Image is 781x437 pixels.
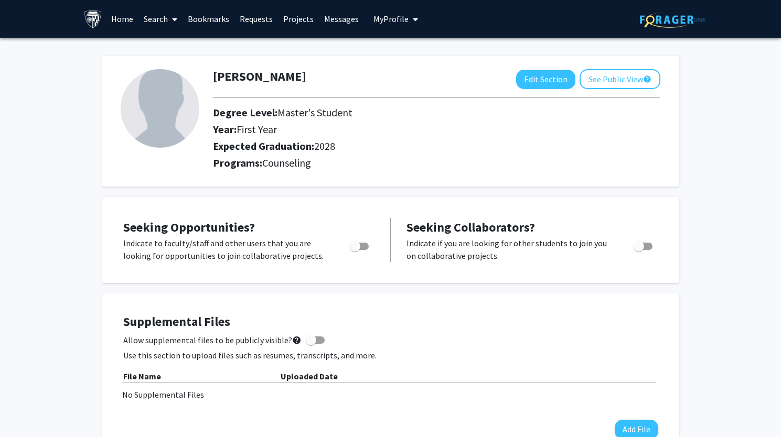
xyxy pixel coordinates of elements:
[8,390,45,429] iframe: Chat
[516,70,575,89] button: Edit Section
[122,388,659,401] div: No Supplemental Files
[213,123,570,136] h2: Year:
[213,140,570,152] h2: Expected Graduation:
[346,237,375,253] div: Toggle
[278,1,319,37] a: Projects
[580,69,660,89] button: See Public View
[123,371,161,381] b: File Name
[237,123,277,136] span: First Year
[281,371,338,381] b: Uploaded Date
[213,157,660,169] h2: Programs:
[183,1,234,37] a: Bookmarks
[314,139,335,152] span: 2028
[84,10,102,28] img: Johns Hopkins University Logo
[319,1,364,37] a: Messages
[292,334,302,346] mat-icon: help
[373,14,409,24] span: My Profile
[213,106,570,119] h2: Degree Level:
[121,69,199,148] img: Profile Picture
[123,349,658,362] p: Use this section to upload files such as resumes, transcripts, and more.
[123,314,658,330] h4: Supplemental Files
[262,156,311,169] span: Counseling
[640,12,705,28] img: ForagerOne Logo
[123,237,330,262] p: Indicate to faculty/staff and other users that you are looking for opportunities to join collabor...
[234,1,278,37] a: Requests
[106,1,138,37] a: Home
[123,334,302,346] span: Allow supplemental files to be publicly visible?
[406,219,535,235] span: Seeking Collaborators?
[406,237,614,262] p: Indicate if you are looking for other students to join you on collaborative projects.
[123,219,255,235] span: Seeking Opportunities?
[138,1,183,37] a: Search
[629,237,658,253] div: Toggle
[277,106,352,119] span: Master's Student
[213,69,306,84] h1: [PERSON_NAME]
[643,73,651,85] mat-icon: help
